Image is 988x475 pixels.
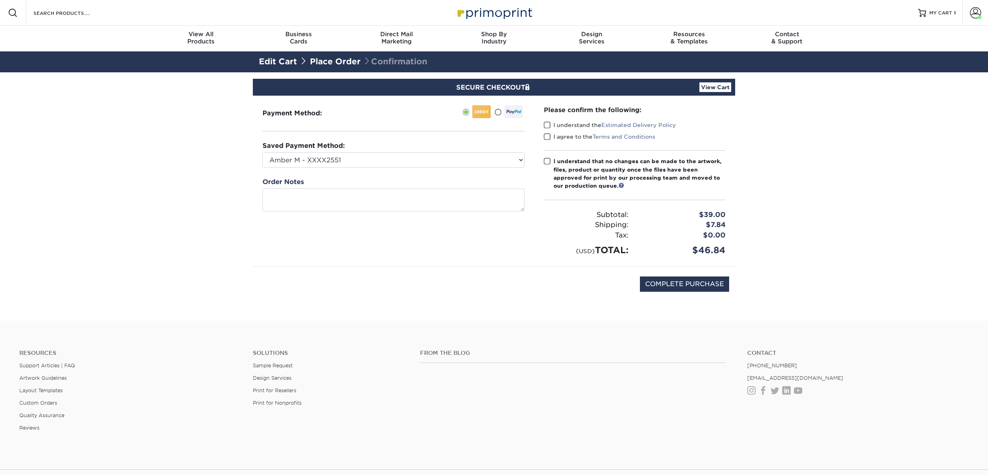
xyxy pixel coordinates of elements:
div: $46.84 [635,244,732,257]
input: COMPLETE PURCHASE [640,276,729,292]
a: View AllProducts [152,26,250,51]
a: View Cart [699,82,731,92]
a: Artwork Guidelines [19,375,67,381]
a: Direct MailMarketing [348,26,445,51]
a: BusinessCards [250,26,348,51]
span: Direct Mail [348,31,445,38]
span: SECURE CHECKOUT [456,84,532,91]
a: Resources& Templates [640,26,738,51]
small: (USD) [576,248,595,254]
label: Saved Payment Method: [262,141,345,151]
div: Services [543,31,640,45]
div: TOTAL: [538,244,635,257]
a: Reviews [19,425,39,431]
div: $39.00 [635,210,732,220]
a: Design Services [253,375,291,381]
a: Quality Assurance [19,412,64,418]
a: Custom Orders [19,400,57,406]
label: I agree to the [544,133,655,141]
label: Order Notes [262,177,304,187]
a: DesignServices [543,26,640,51]
div: I understand that no changes can be made to the artwork, files, product or quantity once the file... [553,157,726,190]
a: Estimated Delivery Policy [601,122,676,128]
h4: Solutions [253,350,408,356]
a: Place Order [310,57,361,66]
span: View All [152,31,250,38]
div: Cards [250,31,348,45]
div: Industry [445,31,543,45]
span: Confirmation [363,57,427,66]
a: Layout Templates [19,387,63,393]
img: Primoprint [454,4,534,21]
iframe: Google Customer Reviews [2,450,68,472]
span: MY CART [929,10,952,16]
span: Contact [738,31,836,38]
span: Resources [640,31,738,38]
div: Marketing [348,31,445,45]
div: $7.84 [635,220,732,230]
a: Terms and Conditions [592,133,655,140]
div: & Templates [640,31,738,45]
input: SEARCH PRODUCTS..... [33,8,111,18]
span: Shop By [445,31,543,38]
a: Contact& Support [738,26,836,51]
h4: Resources [19,350,241,356]
div: Tax: [538,230,635,241]
a: Print for Resellers [253,387,296,393]
div: Please confirm the following: [544,105,726,115]
div: Subtotal: [538,210,635,220]
a: [EMAIL_ADDRESS][DOMAIN_NAME] [747,375,843,381]
h3: Payment Method: [262,109,342,117]
span: Business [250,31,348,38]
span: Design [543,31,640,38]
a: Contact [747,350,969,356]
a: Sample Request [253,362,293,369]
a: Print for Nonprofits [253,400,301,406]
span: 1 [954,10,956,16]
a: Support Articles | FAQ [19,362,75,369]
div: Shipping: [538,220,635,230]
div: & Support [738,31,836,45]
label: I understand the [544,121,676,129]
a: Edit Cart [259,57,297,66]
h4: From the Blog [420,350,726,356]
div: Products [152,31,250,45]
a: [PHONE_NUMBER] [747,362,797,369]
a: Shop ByIndustry [445,26,543,51]
div: $0.00 [635,230,732,241]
